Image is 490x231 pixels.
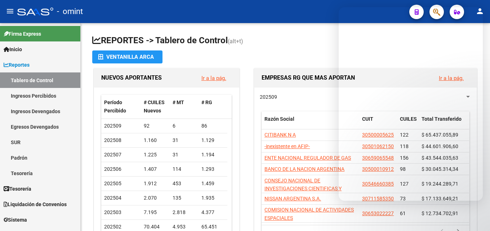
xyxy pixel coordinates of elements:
iframe: Intercom live chat [465,206,483,224]
h1: REPORTES -> Tablero de Control [92,35,478,47]
span: 202504 [104,195,121,201]
div: 4.953 [173,223,196,231]
span: # CUILES Nuevos [144,99,165,114]
span: - omint [57,4,83,19]
span: Liquidación de Convenios [4,200,67,208]
div: 1.912 [144,179,167,188]
div: 31 [173,151,196,159]
span: # MT [173,99,184,105]
button: Ventanilla ARCA [92,50,162,63]
span: 202509 [260,94,277,100]
div: 2.070 [144,194,167,202]
a: Ir a la pág. [201,75,226,81]
span: Razón Social [264,116,294,122]
span: 202508 [104,137,121,143]
span: 202502 [104,224,121,230]
span: Sistema [4,216,27,224]
div: 135 [173,194,196,202]
datatable-header-cell: # RG [199,95,227,119]
datatable-header-cell: Razón Social [262,111,359,135]
span: # RG [201,99,212,105]
span: Reportes [4,61,30,69]
div: 2.818 [173,208,196,217]
span: NUEVOS APORTANTES [101,74,162,81]
div: Ventanilla ARCA [98,50,157,63]
div: 453 [173,179,196,188]
div: 1.225 [144,151,167,159]
iframe: Intercom live chat [339,7,483,201]
div: 114 [173,165,196,173]
span: -inexistente en AFIP- [264,143,310,149]
span: $ 12.734.702,91 [422,210,458,216]
div: 1.407 [144,165,167,173]
datatable-header-cell: # MT [170,95,199,119]
div: 1.194 [201,151,224,159]
span: EMPRESAS RG QUE MAS APORTAN [262,74,355,81]
div: 70.404 [144,223,167,231]
div: 86 [201,122,224,130]
span: 202507 [104,152,121,157]
span: CITIBANK N A [264,132,296,138]
div: 1.129 [201,136,224,145]
span: 202509 [104,123,121,129]
span: NISSAN ARGENTINA S.A. [264,196,321,201]
div: 65.451 [201,223,224,231]
span: ENTE NACIONAL REGULADOR DE GAS [264,155,351,161]
div: 92 [144,122,167,130]
div: 1.160 [144,136,167,145]
span: CONSEJO NACIONAL DE INVESTIGACIONES CIENTIFICAS Y TECNICAS CONICET [264,178,342,200]
span: Período Percibido [104,99,126,114]
div: 7.195 [144,208,167,217]
span: 202505 [104,181,121,186]
span: Inicio [4,45,22,53]
span: 202506 [104,166,121,172]
span: Firma Express [4,30,41,38]
button: Ir a la pág. [196,71,232,85]
span: BANCO DE LA NACION ARGENTINA [264,166,344,172]
mat-icon: menu [6,7,14,15]
span: 202503 [104,209,121,215]
span: (alt+t) [228,38,243,45]
div: 6 [173,122,196,130]
span: 30653022227 [362,210,394,216]
datatable-header-cell: Período Percibido [101,95,141,119]
div: 31 [173,136,196,145]
span: 61 [400,210,406,216]
div: 1.935 [201,194,224,202]
div: 1.459 [201,179,224,188]
datatable-header-cell: # CUILES Nuevos [141,95,170,119]
span: Tesorería [4,185,31,193]
div: 1.293 [201,165,224,173]
span: COMISION NACIONAL DE ACTIVIDADES ESPACIALES [264,207,354,221]
div: 4.377 [201,208,224,217]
